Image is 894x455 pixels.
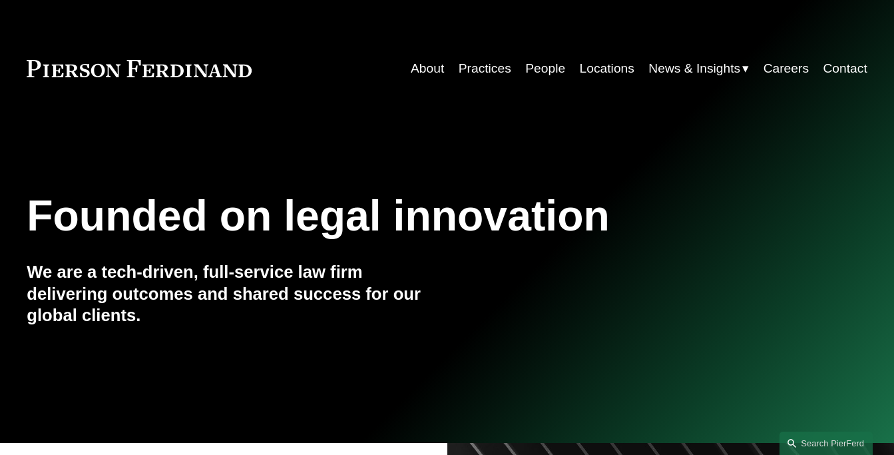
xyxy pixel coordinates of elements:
[823,56,867,81] a: Contact
[648,56,749,81] a: folder dropdown
[580,56,634,81] a: Locations
[525,56,565,81] a: People
[27,261,447,326] h4: We are a tech-driven, full-service law firm delivering outcomes and shared success for our global...
[648,57,740,81] span: News & Insights
[459,56,511,81] a: Practices
[780,432,873,455] a: Search this site
[411,56,444,81] a: About
[27,192,727,241] h1: Founded on legal innovation
[764,56,809,81] a: Careers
